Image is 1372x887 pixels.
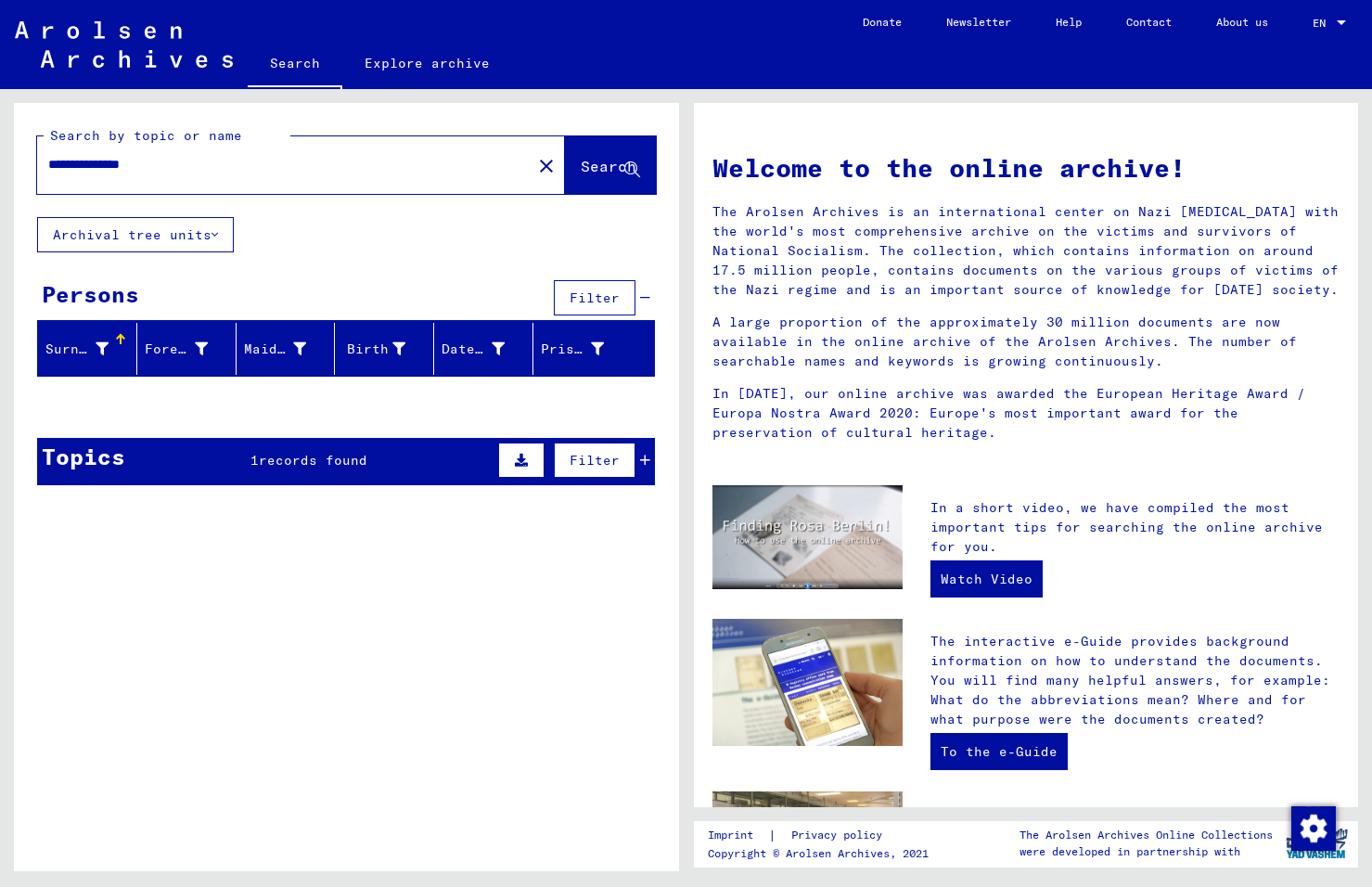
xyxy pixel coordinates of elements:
mat-label: Search by topic or name [50,127,242,144]
p: The Arolsen Archives Online Collections [1019,827,1273,843]
p: were developed in partnership with [1019,843,1273,860]
mat-header-cell: Geburtsname [237,323,336,375]
a: To the e-Guide [930,733,1068,770]
font: Date of birth [442,341,550,357]
span: Search [581,157,636,175]
font: Surname [45,341,104,357]
p: The interactive e-Guide provides background information on how to understand the documents. You w... [930,632,1340,729]
p: Copyright © Arolsen Archives, 2021 [708,845,929,862]
div: Maiden name [244,334,335,364]
a: Imprint [708,826,768,845]
mat-icon: close [535,155,558,177]
font: Maiden name [244,341,336,357]
img: Change consent [1291,806,1336,851]
mat-header-cell: Prisoner # [533,323,654,375]
span: records found [259,452,367,469]
img: yv_logo.png [1282,820,1352,867]
font: Forename [145,341,212,357]
font: Prisoner # [541,341,624,357]
div: Forename [145,334,236,364]
font: | [768,826,776,845]
img: Arolsen_neg.svg [15,21,233,68]
div: Surname [45,334,136,364]
div: Change consent [1290,805,1335,850]
div: Persons [42,277,139,311]
span: Filter [570,289,620,306]
p: In [DATE], our online archive was awarded the European Heritage Award / Europa Nostra Award 2020:... [712,384,1340,443]
button: Filter [554,280,635,315]
img: eguide.jpg [712,619,903,746]
p: The Arolsen Archives is an international center on Nazi [MEDICAL_DATA] with the world's most comp... [712,202,1340,300]
span: 1 [250,452,259,469]
a: Privacy policy [776,826,904,845]
font: Archival tree units [53,226,212,243]
mat-header-cell: Nachname [38,323,137,375]
div: Date of birth [442,334,532,364]
span: EN [1313,17,1333,30]
p: A large proportion of the approximately 30 million documents are now available in the online arch... [712,313,1340,371]
a: Explore archive [342,41,512,85]
div: Prisoner # [541,334,632,364]
button: Filter [554,443,635,478]
h1: Welcome to the online archive! [712,148,1340,187]
mat-header-cell: Vorname [137,323,237,375]
mat-header-cell: Geburt‏ [335,323,434,375]
a: Search [248,41,342,89]
div: Birth [342,334,433,364]
mat-header-cell: Geburtsdatum [434,323,533,375]
font: Birth [347,341,389,357]
div: Topics [42,440,125,473]
a: Watch Video [930,560,1043,598]
p: In a short video, we have compiled the most important tips for searching the online archive for you. [930,498,1340,557]
img: video.jpg [712,485,903,589]
button: Search [565,136,656,194]
span: Filter [570,452,620,469]
button: Archival tree units [37,217,234,252]
button: Clear [528,147,565,184]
